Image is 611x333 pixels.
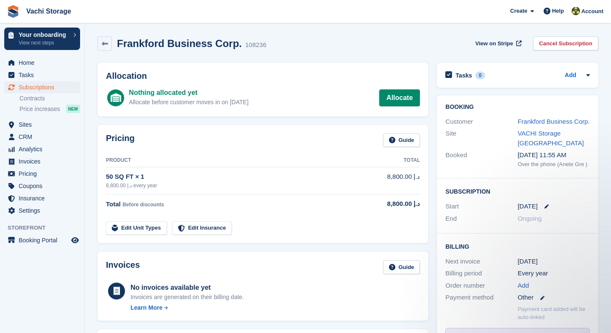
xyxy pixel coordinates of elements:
[4,57,80,69] a: menu
[106,71,420,81] h2: Allocation
[4,180,80,192] a: menu
[445,214,517,224] div: End
[518,150,590,160] div: [DATE] 11:55 AM
[19,180,69,192] span: Coupons
[445,269,517,278] div: Billing period
[19,69,69,81] span: Tasks
[117,38,242,49] h2: Frankford Business Corp.
[518,281,529,291] a: Add
[518,293,590,302] div: Other
[19,104,80,114] a: Price increases NEW
[8,224,84,232] span: Storefront
[19,81,69,93] span: Subscriptions
[4,28,80,50] a: Your onboarding View next steps
[66,105,80,113] div: NEW
[383,260,420,274] a: Guide
[552,7,564,15] span: Help
[122,202,164,208] span: Before discounts
[19,155,69,167] span: Invoices
[445,281,517,291] div: Order number
[445,242,590,250] h2: Billing
[131,283,244,293] div: No invoices available yet
[445,129,517,148] div: Site
[106,154,355,167] th: Product
[19,105,60,113] span: Price increases
[355,199,420,209] div: 8,800.00 د.إ
[131,293,244,302] div: Invoices are generated on their billing date.
[131,303,162,312] div: Learn More
[455,72,472,79] h2: Tasks
[472,36,523,50] a: View on Stripe
[445,257,517,266] div: Next invoice
[19,143,69,155] span: Analytics
[518,118,590,125] a: Frankford Business Corp.
[445,202,517,211] div: Start
[475,39,513,48] span: View on Stripe
[565,71,576,80] a: Add
[19,168,69,180] span: Pricing
[245,40,267,50] div: 108236
[445,187,590,195] h2: Subscription
[129,98,248,107] div: Allocate before customer moves in on [DATE]
[4,205,80,216] a: menu
[19,205,69,216] span: Settings
[106,172,355,182] div: 50 SQ FT × 1
[106,260,140,274] h2: Invoices
[19,94,80,103] a: Contracts
[4,81,80,93] a: menu
[106,200,121,208] span: Total
[4,131,80,143] a: menu
[518,202,538,211] time: 2025-10-05 20:00:00 UTC
[19,131,69,143] span: CRM
[4,69,80,81] a: menu
[510,7,527,15] span: Create
[581,7,603,16] span: Account
[106,182,355,189] div: 8,800.00 د.إ every year
[19,32,69,38] p: Your onboarding
[70,235,80,245] a: Preview store
[19,119,69,130] span: Sites
[4,143,80,155] a: menu
[383,133,420,147] a: Guide
[379,89,420,106] a: Allocate
[4,192,80,204] a: menu
[23,4,75,18] a: Vachi Storage
[355,154,420,167] th: Total
[19,39,69,47] p: View next steps
[445,150,517,168] div: Booked
[355,167,420,194] td: 8,800.00 د.إ
[4,155,80,167] a: menu
[19,192,69,204] span: Insurance
[19,234,69,246] span: Booking Portal
[518,305,590,322] p: Payment card added will be auto-linked
[518,269,590,278] div: Every year
[475,72,485,79] div: 0
[7,5,19,18] img: stora-icon-8386f47178a22dfd0bd8f6a31ec36ba5ce8667c1dd55bd0f319d3a0aa187defe.svg
[518,257,590,266] div: [DATE]
[131,303,244,312] a: Learn More
[445,104,590,111] h2: Booking
[172,221,232,235] a: Edit Insurance
[4,234,80,246] a: menu
[533,36,598,50] a: Cancel Subscription
[518,160,590,169] div: Over the phone (Anete Gre )
[445,117,517,127] div: Customer
[106,133,135,147] h2: Pricing
[4,168,80,180] a: menu
[19,57,69,69] span: Home
[518,215,542,222] span: Ongoing
[129,88,248,98] div: Nothing allocated yet
[572,7,580,15] img: Anete Gre
[445,293,517,302] div: Payment method
[518,130,584,147] a: VACHI Storage [GEOGRAPHIC_DATA]
[4,119,80,130] a: menu
[106,221,167,235] a: Edit Unit Types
